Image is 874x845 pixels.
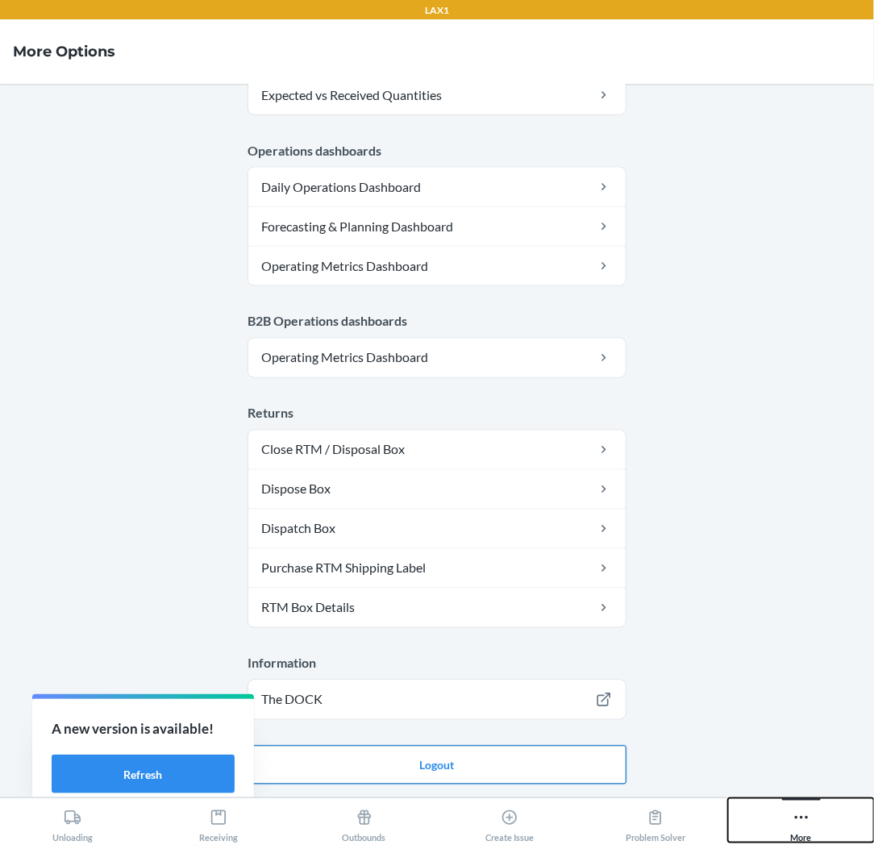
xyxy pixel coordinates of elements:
[52,802,93,843] div: Unloading
[248,510,626,548] a: Dispatch Box
[343,802,386,843] div: Outbounds
[248,339,626,377] a: Operating Metrics Dashboard
[248,141,626,160] p: Operations dashboards
[248,404,626,423] p: Returns
[146,798,292,843] button: Receiving
[248,431,626,469] a: Close RTM / Disposal Box
[13,41,115,62] h4: More Options
[583,798,729,843] button: Problem Solver
[248,654,626,673] p: Information
[248,681,626,719] a: The DOCK
[425,3,449,18] p: LAX1
[248,207,626,246] a: Forecasting & Planning Dashboard
[248,312,626,331] p: B2B Operations dashboards
[248,168,626,206] a: Daily Operations Dashboard
[485,802,534,843] div: Create Issue
[626,802,685,843] div: Problem Solver
[728,798,874,843] button: More
[248,247,626,285] a: Operating Metrics Dashboard
[199,802,238,843] div: Receiving
[52,718,235,739] p: A new version is available!
[437,798,583,843] button: Create Issue
[791,802,812,843] div: More
[248,76,626,114] a: Expected vs Received Quantities
[248,589,626,627] a: RTM Box Details
[52,755,235,793] button: Refresh
[248,746,626,785] button: Logout
[248,470,626,509] a: Dispose Box
[248,549,626,588] a: Purchase RTM Shipping Label
[291,798,437,843] button: Outbounds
